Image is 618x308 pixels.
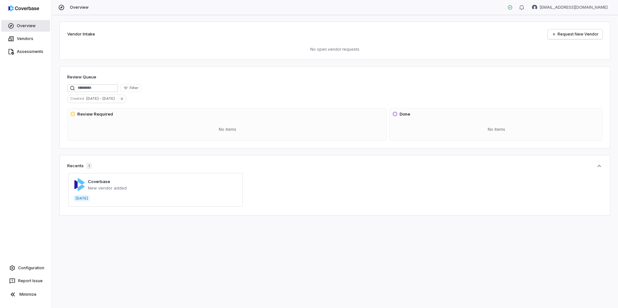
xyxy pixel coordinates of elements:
[3,288,49,301] button: Minimize
[86,96,117,101] span: [DATE] - [DATE]
[70,5,89,10] span: Overview
[8,5,39,12] img: logo-D7KZi-bG.svg
[67,163,92,169] div: Recents
[548,29,602,39] a: Request New Vendor
[3,275,49,287] button: Report Issue
[3,262,49,274] a: Configuration
[67,163,602,169] button: Recents1
[120,84,141,92] button: Filter
[532,5,537,10] img: undefined undefined avatar
[67,47,602,52] p: No open vendor requests
[1,33,50,45] a: Vendors
[1,20,50,32] a: Overview
[70,121,385,138] div: No items
[130,86,138,90] span: Filter
[528,3,612,12] button: undefined undefined avatar[EMAIL_ADDRESS][DOMAIN_NAME]
[400,111,410,118] h3: Done
[392,121,601,138] div: No items
[68,96,86,101] span: Created :
[86,163,92,169] span: 1
[77,111,113,118] h3: Review Required
[540,5,608,10] span: [EMAIL_ADDRESS][DOMAIN_NAME]
[67,31,95,37] h2: Vendor Intake
[1,46,50,57] a: Assessments
[67,74,96,80] h1: Review Queue
[88,179,110,184] a: Coverbase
